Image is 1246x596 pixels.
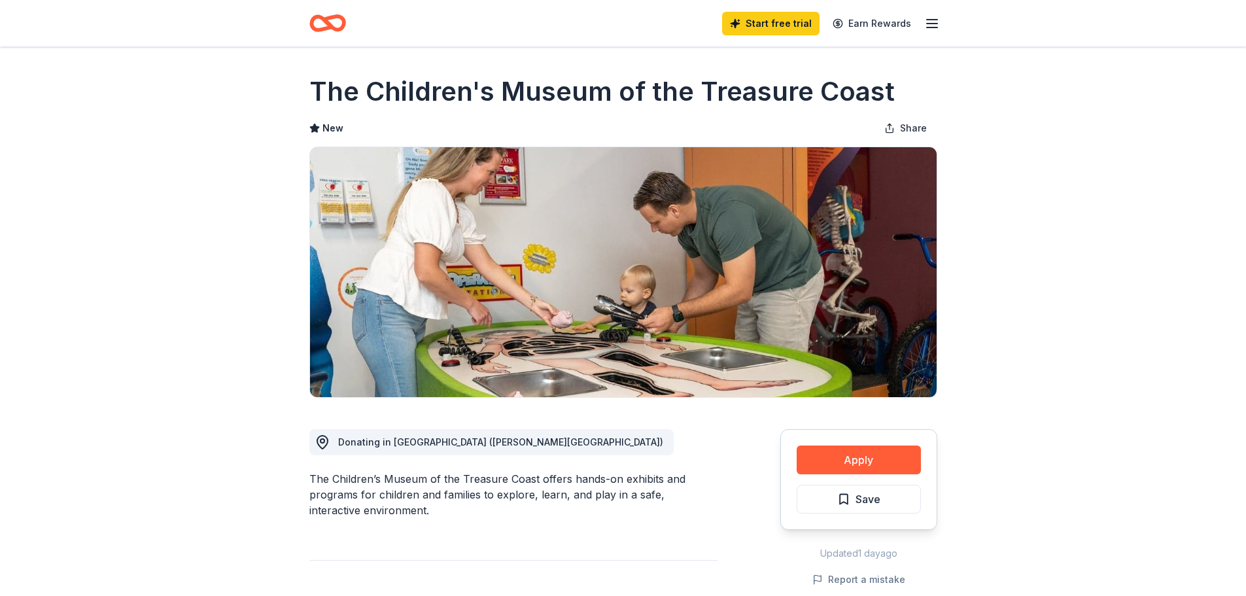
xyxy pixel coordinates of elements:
[825,12,919,35] a: Earn Rewards
[812,572,905,587] button: Report a mistake
[874,115,937,141] button: Share
[322,120,343,136] span: New
[338,436,663,447] span: Donating in [GEOGRAPHIC_DATA] ([PERSON_NAME][GEOGRAPHIC_DATA])
[797,446,921,474] button: Apply
[309,8,346,39] a: Home
[797,485,921,514] button: Save
[900,120,927,136] span: Share
[780,546,937,561] div: Updated 1 day ago
[309,73,895,110] h1: The Children's Museum of the Treasure Coast
[856,491,880,508] span: Save
[722,12,820,35] a: Start free trial
[309,471,718,518] div: The Children’s Museum of the Treasure Coast offers hands-on exhibits and programs for children an...
[310,147,937,397] img: Image for The Children's Museum of the Treasure Coast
